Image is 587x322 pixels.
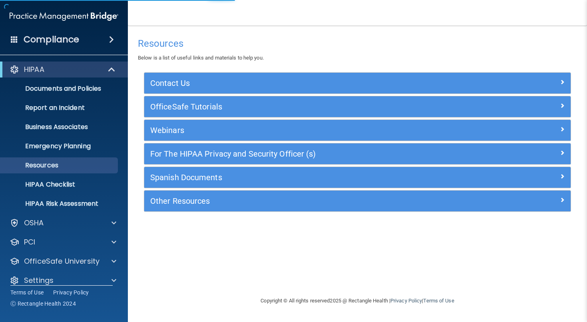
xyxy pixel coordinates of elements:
p: Documents and Policies [5,85,114,93]
a: OfficeSafe Tutorials [150,100,565,113]
a: PCI [10,237,116,247]
p: OSHA [24,218,44,228]
p: Report an Incident [5,104,114,112]
p: Business Associates [5,123,114,131]
p: Resources [5,161,114,169]
a: For The HIPAA Privacy and Security Officer (s) [150,147,565,160]
p: PCI [24,237,35,247]
a: HIPAA [10,65,116,74]
a: Other Resources [150,195,565,207]
h5: Webinars [150,126,458,135]
span: Below is a list of useful links and materials to help you. [138,55,264,61]
a: Settings [10,276,116,285]
h4: Resources [138,38,577,49]
h5: Spanish Documents [150,173,458,182]
h5: OfficeSafe Tutorials [150,102,458,111]
h5: Contact Us [150,79,458,87]
p: Emergency Planning [5,142,114,150]
a: Terms of Use [10,288,44,296]
img: PMB logo [10,8,118,24]
a: OfficeSafe University [10,256,116,266]
h4: Compliance [24,34,79,45]
h5: Other Resources [150,197,458,205]
a: OSHA [10,218,116,228]
p: Settings [24,276,54,285]
a: Privacy Policy [390,298,422,304]
a: Terms of Use [423,298,454,304]
a: Webinars [150,124,565,137]
h5: For The HIPAA Privacy and Security Officer (s) [150,149,458,158]
a: Privacy Policy [53,288,89,296]
a: Contact Us [150,77,565,89]
p: HIPAA Risk Assessment [5,200,114,208]
p: HIPAA [24,65,44,74]
div: Copyright © All rights reserved 2025 @ Rectangle Health | | [212,288,503,314]
p: OfficeSafe University [24,256,99,266]
a: Spanish Documents [150,171,565,184]
span: Ⓒ Rectangle Health 2024 [10,300,76,308]
p: HIPAA Checklist [5,181,114,189]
